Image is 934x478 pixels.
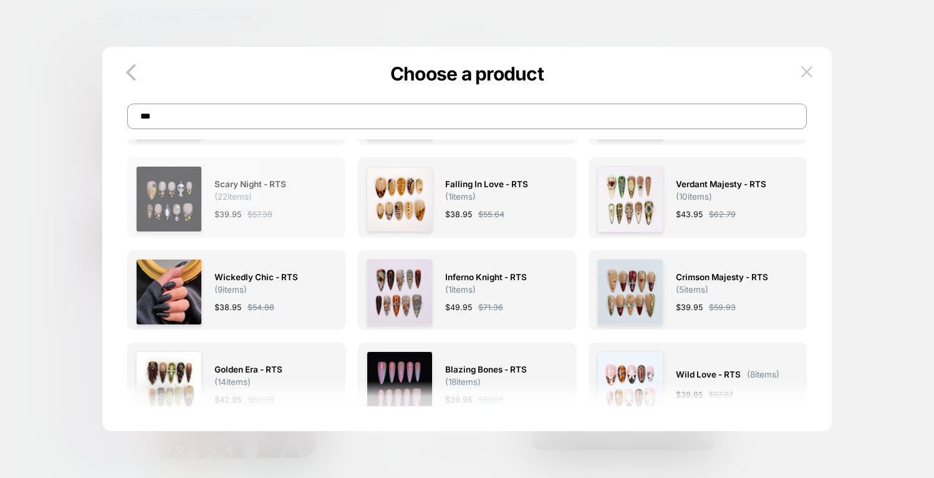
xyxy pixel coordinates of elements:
[676,388,703,401] span: $ 39.95
[445,377,481,387] span: ( 18 items)
[709,208,736,221] span: $ 62.79
[597,166,663,232] img: verdant-majesty-handmade-custom-press-on-nails-by-lilynailsartco-4377659.jpg
[676,285,708,295] span: ( 5 items)
[709,301,736,314] span: $ 59.93
[676,368,741,382] span: Wild Love - RTS
[367,351,433,417] img: blazing-bones-rts-handmade-custom-press-on-nails-by-lilynailsartco-6107642.jpg
[445,192,476,202] span: ( 1 items)
[367,167,433,232] img: falling-in-love-handmade-custom-press-on-nails-by-lilynailsartco-9831241.jpg
[676,177,766,192] span: Verdant Majesty - RTS
[102,62,832,85] p: Choose a product
[676,301,703,314] span: $ 39.95
[445,285,476,295] span: ( 1 items)
[445,301,472,314] span: $ 49.95
[597,351,663,417] img: wild-love-rts-handmade-custom-press-on-nails-by-lilynailsartco-5906990_0f1a1814-458b-47cb-ae41-ca...
[597,259,663,325] img: Untitled-1_0006_2211-00763_6f8f1f0d-78d0-4449-b7e8-f24fbd04bc6b.jpg
[445,393,472,406] span: $ 39.95
[445,208,472,221] span: $ 38.95
[445,270,527,285] span: Inferno Knight - RTS
[709,388,733,401] span: $ 57.07
[478,393,503,406] span: $ 57.07
[676,270,768,285] span: Crimson Majesty - RTS
[676,192,712,202] span: ( 10 items)
[478,208,504,221] span: $ 55.64
[367,259,433,325] img: inferno-knight-handmade-custom-press-on-nails-by-lilynailsartco-3673927.jpg
[445,363,527,377] span: Blazing Bones - RTS
[676,208,703,221] span: $ 43.95
[478,301,503,314] span: $ 71.36
[445,177,528,192] span: Falling in Love - RTS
